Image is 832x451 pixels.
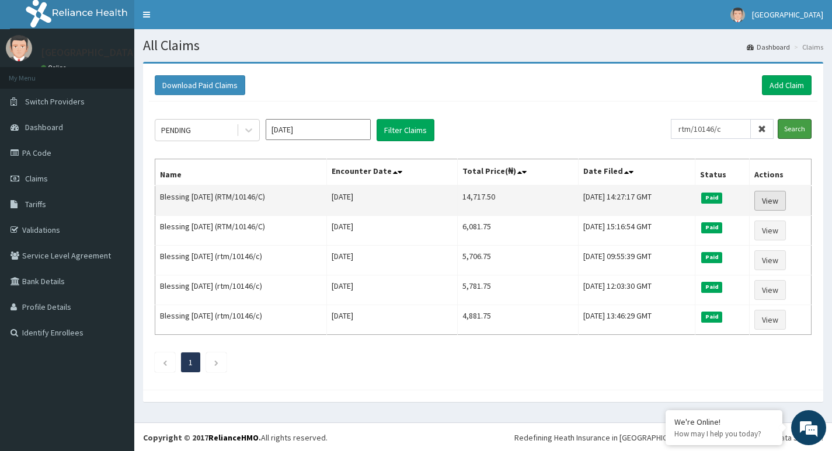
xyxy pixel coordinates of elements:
[161,124,191,136] div: PENDING
[327,275,458,305] td: [DATE]
[701,312,722,322] span: Paid
[701,252,722,263] span: Paid
[752,9,823,20] span: [GEOGRAPHIC_DATA]
[754,310,786,330] a: View
[747,42,790,52] a: Dashboard
[791,42,823,52] li: Claims
[61,65,196,81] div: Chat with us now
[41,64,69,72] a: Online
[579,216,695,246] td: [DATE] 15:16:54 GMT
[754,221,786,240] a: View
[778,119,812,139] input: Search
[514,432,823,443] div: Redefining Heath Insurance in [GEOGRAPHIC_DATA] using Telemedicine and Data Science!
[192,6,220,34] div: Minimize live chat window
[457,305,578,335] td: 4,881.75
[749,159,811,186] th: Actions
[6,319,222,359] textarea: Type your message and hit 'Enter'
[155,159,327,186] th: Name
[377,119,434,141] button: Filter Claims
[754,280,786,300] a: View
[579,305,695,335] td: [DATE] 13:46:29 GMT
[579,246,695,275] td: [DATE] 09:55:39 GMT
[25,173,48,184] span: Claims
[695,159,750,186] th: Status
[754,191,786,211] a: View
[155,75,245,95] button: Download Paid Claims
[579,275,695,305] td: [DATE] 12:03:30 GMT
[674,429,774,439] p: How may I help you today?
[327,246,458,275] td: [DATE]
[327,186,458,216] td: [DATE]
[701,193,722,203] span: Paid
[25,96,85,107] span: Switch Providers
[214,357,219,368] a: Next page
[266,119,371,140] input: Select Month and Year
[674,417,774,427] div: We're Online!
[155,275,327,305] td: Blessing [DATE] (rtm/10146/c)
[579,186,695,216] td: [DATE] 14:27:17 GMT
[155,216,327,246] td: Blessing [DATE] (RTM/10146/C)
[701,282,722,292] span: Paid
[41,47,137,58] p: [GEOGRAPHIC_DATA]
[457,216,578,246] td: 6,081.75
[457,186,578,216] td: 14,717.50
[327,216,458,246] td: [DATE]
[701,222,722,233] span: Paid
[155,246,327,275] td: Blessing [DATE] (rtm/10146/c)
[143,432,261,443] strong: Copyright © 2017 .
[327,159,458,186] th: Encounter Date
[457,275,578,305] td: 5,781.75
[730,8,745,22] img: User Image
[754,250,786,270] a: View
[671,119,751,139] input: Search by HMO ID
[6,35,32,61] img: User Image
[162,357,168,368] a: Previous page
[25,122,63,132] span: Dashboard
[155,186,327,216] td: Blessing [DATE] (RTM/10146/C)
[208,432,259,443] a: RelianceHMO
[22,58,47,88] img: d_794563401_company_1708531726252_794563401
[68,147,161,265] span: We're online!
[457,246,578,275] td: 5,706.75
[189,357,193,368] a: Page 1 is your current page
[579,159,695,186] th: Date Filed
[762,75,812,95] a: Add Claim
[25,199,46,209] span: Tariffs
[143,38,823,53] h1: All Claims
[457,159,578,186] th: Total Price(₦)
[155,305,327,335] td: Blessing [DATE] (rtm/10146/c)
[327,305,458,335] td: [DATE]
